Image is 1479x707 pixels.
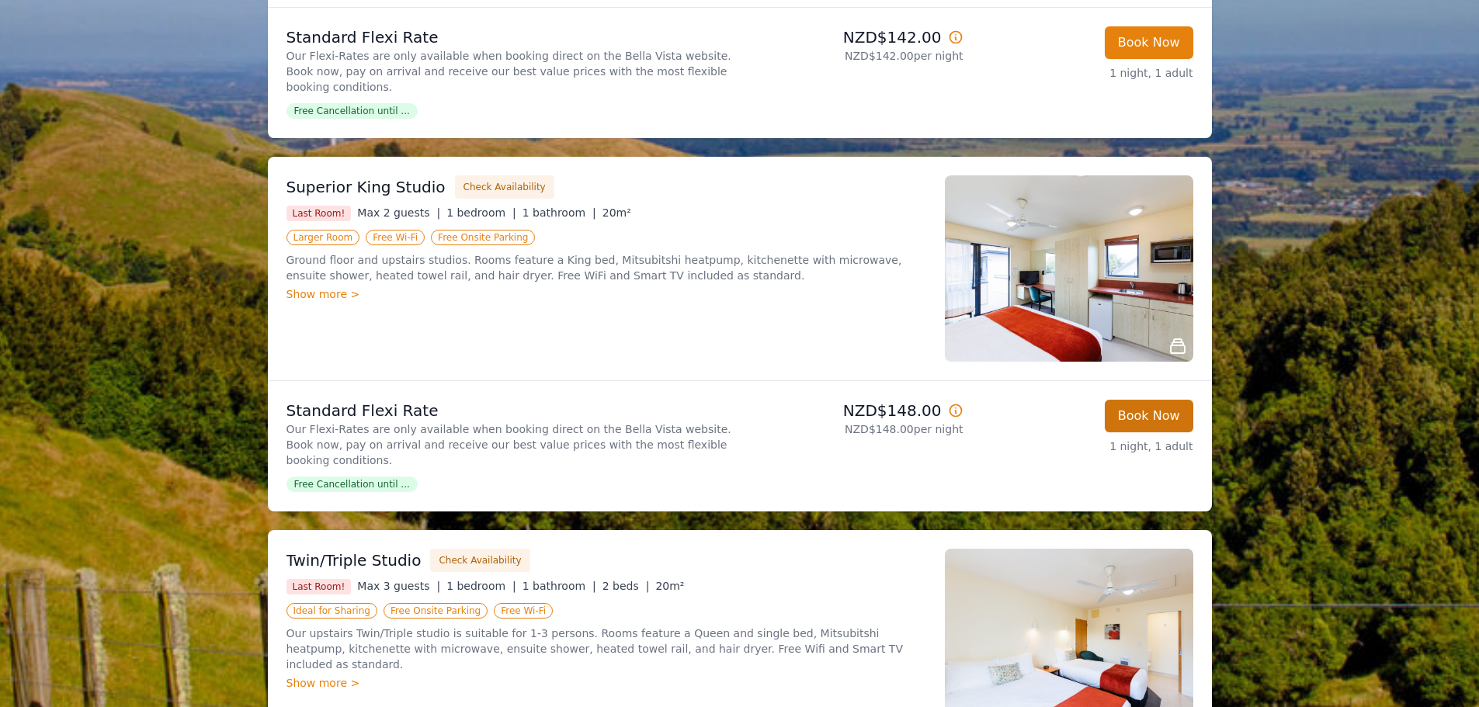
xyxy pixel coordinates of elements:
div: Show more > [286,675,926,691]
span: Max 2 guests | [357,206,440,219]
span: 1 bathroom | [523,206,596,219]
p: Ground floor and upstairs studios. Rooms feature a King bed, Mitsubitshi heatpump, kitchenette wi... [286,252,926,283]
span: Last Room! [286,579,352,594]
h3: Twin/Triple Studio [286,549,422,571]
p: NZD$148.00 [746,400,963,421]
h3: Superior King Studio [286,176,446,198]
span: Max 3 guests | [357,580,440,592]
span: Free Cancellation until ... [286,477,418,492]
p: NZD$148.00 per night [746,421,963,437]
p: Our upstairs Twin/Triple studio is suitable for 1-3 persons. Rooms feature a Queen and single bed... [286,626,926,672]
p: NZD$142.00 per night [746,48,963,64]
span: Free Onsite Parking [431,230,535,245]
p: 1 night, 1 adult [976,65,1193,81]
span: 1 bathroom | [523,580,596,592]
div: Show more > [286,286,926,302]
span: 2 beds | [602,580,650,592]
span: Free Onsite Parking [384,603,488,619]
button: Check Availability [430,549,529,572]
span: Last Room! [286,206,352,221]
p: NZD$142.00 [746,26,963,48]
p: Standard Flexi Rate [286,400,734,421]
button: Book Now [1105,26,1193,59]
button: Check Availability [455,175,554,199]
span: Larger Room [286,230,360,245]
span: Ideal for Sharing [286,603,377,619]
p: Our Flexi-Rates are only available when booking direct on the Bella Vista website. Book now, pay ... [286,421,734,468]
p: Standard Flexi Rate [286,26,734,48]
span: 1 bedroom | [446,580,516,592]
span: 1 bedroom | [446,206,516,219]
span: 20m² [602,206,631,219]
span: Free Wi-Fi [494,603,553,619]
span: Free Cancellation until ... [286,103,418,119]
p: 1 night, 1 adult [976,438,1193,454]
button: Book Now [1105,400,1193,432]
span: 20m² [655,580,684,592]
p: Our Flexi-Rates are only available when booking direct on the Bella Vista website. Book now, pay ... [286,48,734,95]
span: Free Wi-Fi [366,230,425,245]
